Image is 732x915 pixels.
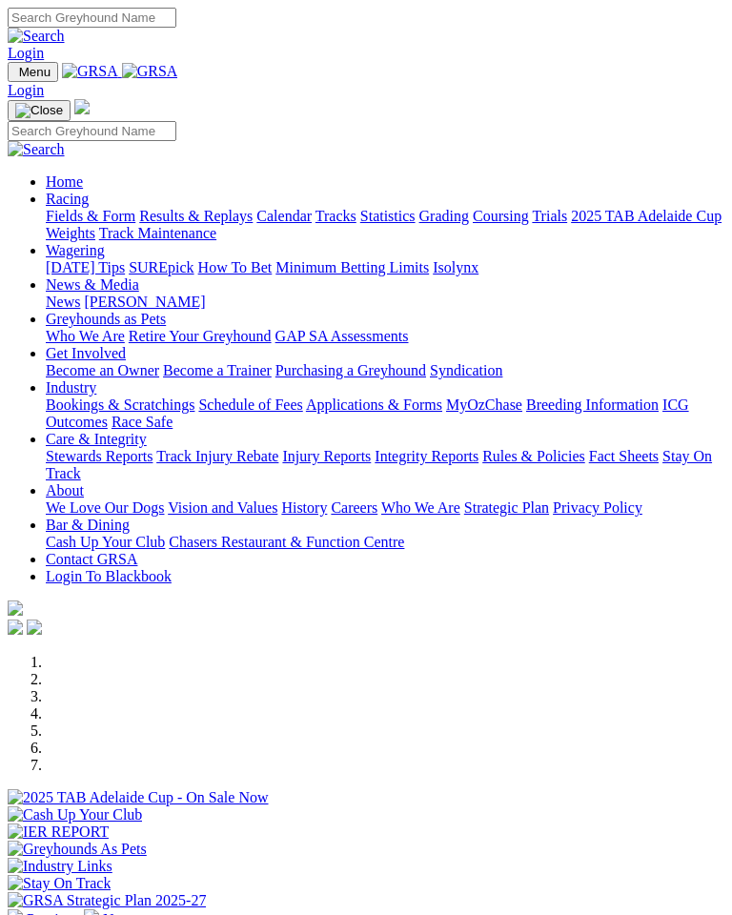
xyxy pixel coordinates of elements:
[8,806,142,823] img: Cash Up Your Club
[112,414,173,430] a: Race Safe
[275,328,409,344] a: GAP SA Assessments
[19,65,51,79] span: Menu
[139,208,253,224] a: Results & Replays
[74,99,90,114] img: logo-grsa-white.png
[8,121,176,141] input: Search
[46,551,137,567] a: Contact GRSA
[8,100,71,121] button: Toggle navigation
[281,499,327,516] a: History
[46,311,166,327] a: Greyhounds as Pets
[464,499,549,516] a: Strategic Plan
[553,499,642,516] a: Privacy Policy
[8,823,109,841] img: IER REPORT
[46,259,724,276] div: Wagering
[46,208,135,224] a: Fields & Form
[473,208,529,224] a: Coursing
[129,259,193,275] a: SUREpick
[168,499,277,516] a: Vision and Values
[8,789,269,806] img: 2025 TAB Adelaide Cup - On Sale Now
[8,600,23,616] img: logo-grsa-white.png
[46,345,126,361] a: Get Involved
[163,362,272,378] a: Become a Trainer
[46,379,96,396] a: Industry
[46,448,152,464] a: Stewards Reports
[8,841,147,858] img: Greyhounds As Pets
[571,208,722,224] a: 2025 TAB Adelaide Cup
[46,499,164,516] a: We Love Our Dogs
[275,362,426,378] a: Purchasing a Greyhound
[46,396,194,413] a: Bookings & Scratchings
[381,499,460,516] a: Who We Are
[46,294,724,311] div: News & Media
[526,396,659,413] a: Breeding Information
[8,45,44,61] a: Login
[419,208,469,224] a: Grading
[8,858,112,875] img: Industry Links
[99,225,216,241] a: Track Maintenance
[8,8,176,28] input: Search
[129,328,272,344] a: Retire Your Greyhound
[84,294,205,310] a: [PERSON_NAME]
[46,208,724,242] div: Racing
[532,208,567,224] a: Trials
[8,620,23,635] img: facebook.svg
[46,534,165,550] a: Cash Up Your Club
[46,242,105,258] a: Wagering
[8,875,111,892] img: Stay On Track
[46,448,724,482] div: Care & Integrity
[275,259,429,275] a: Minimum Betting Limits
[433,259,478,275] a: Isolynx
[46,362,159,378] a: Become an Owner
[46,276,139,293] a: News & Media
[46,396,689,430] a: ICG Outcomes
[8,82,44,98] a: Login
[331,499,377,516] a: Careers
[8,141,65,158] img: Search
[589,448,659,464] a: Fact Sheets
[169,534,404,550] a: Chasers Restaurant & Function Centre
[46,482,84,498] a: About
[375,448,478,464] a: Integrity Reports
[46,328,724,345] div: Greyhounds as Pets
[46,431,147,447] a: Care & Integrity
[430,362,502,378] a: Syndication
[446,396,522,413] a: MyOzChase
[46,448,712,481] a: Stay On Track
[46,499,724,517] div: About
[27,620,42,635] img: twitter.svg
[46,517,130,533] a: Bar & Dining
[46,225,95,241] a: Weights
[46,259,125,275] a: [DATE] Tips
[46,328,125,344] a: Who We Are
[8,28,65,45] img: Search
[46,568,172,584] a: Login To Blackbook
[482,448,585,464] a: Rules & Policies
[46,294,80,310] a: News
[46,396,724,431] div: Industry
[198,259,273,275] a: How To Bet
[315,208,356,224] a: Tracks
[198,396,302,413] a: Schedule of Fees
[46,362,724,379] div: Get Involved
[122,63,178,80] img: GRSA
[256,208,312,224] a: Calendar
[156,448,278,464] a: Track Injury Rebate
[46,191,89,207] a: Racing
[8,62,58,82] button: Toggle navigation
[15,103,63,118] img: Close
[8,892,206,909] img: GRSA Strategic Plan 2025-27
[46,173,83,190] a: Home
[360,208,416,224] a: Statistics
[46,534,724,551] div: Bar & Dining
[62,63,118,80] img: GRSA
[282,448,371,464] a: Injury Reports
[306,396,442,413] a: Applications & Forms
